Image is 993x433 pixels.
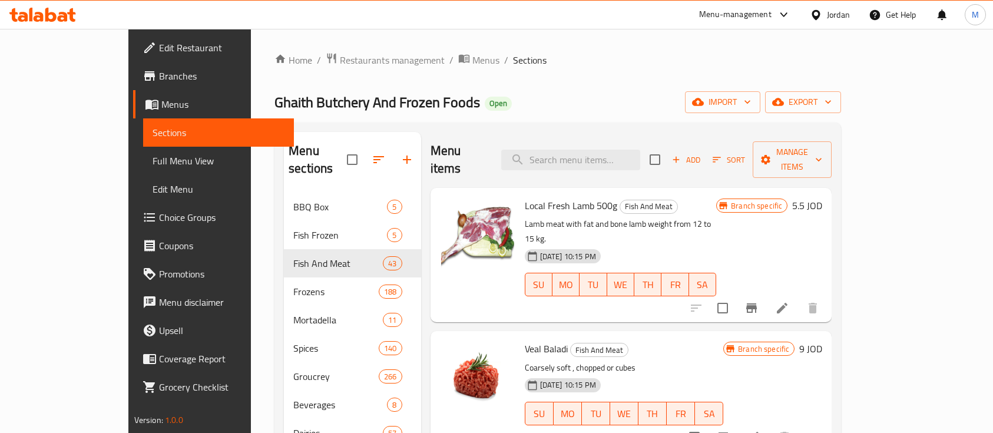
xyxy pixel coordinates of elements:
div: items [379,369,402,384]
span: Menus [472,53,499,67]
span: WE [615,405,634,422]
span: Groucrey [293,369,379,384]
button: SU [525,402,554,425]
a: Edit menu item [775,301,789,315]
span: TH [639,276,657,293]
button: Add section [393,146,421,174]
span: [DATE] 10:15 PM [535,379,601,391]
span: Coupons [159,239,285,253]
span: SA [694,276,711,293]
div: items [387,200,402,214]
span: Restaurants management [340,53,445,67]
button: SA [695,402,723,425]
span: Sort [713,153,745,167]
span: Select to update [710,296,735,320]
span: 8 [388,399,401,411]
h2: Menu sections [289,142,347,177]
span: Sections [513,53,547,67]
span: Fish And Meat [571,343,628,357]
button: TH [638,402,667,425]
a: Edit Restaurant [133,34,294,62]
span: Menus [161,97,285,111]
a: Menus [458,52,499,68]
div: Open [485,97,512,111]
li: / [449,53,454,67]
div: Groucrey266 [284,362,421,391]
div: Fish And Meat [570,343,628,357]
span: Sort sections [365,146,393,174]
div: Fish And Meat [293,256,383,270]
button: TU [580,273,607,296]
span: MO [558,405,577,422]
div: items [379,285,402,299]
span: Add item [667,151,705,169]
img: Local Fresh Lamb 500g [440,197,515,273]
button: export [765,91,841,113]
span: MO [557,276,575,293]
h6: 5.5 JOD [792,197,822,214]
span: import [694,95,751,110]
button: Sort [710,151,748,169]
button: import [685,91,760,113]
span: Upsell [159,323,285,338]
div: Fish And Meat43 [284,249,421,277]
a: Sections [143,118,294,147]
span: Grocery Checklist [159,380,285,394]
div: Spices140 [284,334,421,362]
a: Branches [133,62,294,90]
a: Menu disclaimer [133,288,294,316]
span: Promotions [159,267,285,281]
button: MO [552,273,580,296]
span: Manage items [762,145,823,174]
a: Choice Groups [133,203,294,232]
span: TH [643,405,662,422]
span: export [774,95,832,110]
span: Local Fresh Lamb 500g [525,197,617,214]
span: 140 [379,343,401,354]
h2: Menu items [431,142,487,177]
span: Spices [293,341,379,355]
span: Select all sections [340,147,365,172]
span: Sections [153,125,285,140]
span: Full Menu View [153,154,285,168]
p: Coarsely soft , chopped or cubes [525,361,723,375]
span: BBQ Box [293,200,387,214]
span: 5 [388,230,401,241]
span: Frozens [293,285,379,299]
span: Sort items [705,151,753,169]
span: SU [530,405,549,422]
span: TU [587,405,605,422]
div: items [383,313,402,327]
nav: breadcrumb [274,52,841,68]
button: SA [689,273,716,296]
span: 1.0.0 [165,412,183,428]
div: items [387,228,402,242]
span: Mortadella [293,313,383,327]
li: / [317,53,321,67]
span: Beverages [293,398,387,412]
span: 266 [379,371,401,382]
span: Edit Restaurant [159,41,285,55]
button: FR [667,402,695,425]
button: Add [667,151,705,169]
a: Coverage Report [133,345,294,373]
span: Open [485,98,512,108]
span: Branch specific [733,343,794,355]
a: Upsell [133,316,294,345]
div: Fish Frozen [293,228,387,242]
span: Menu disclaimer [159,295,285,309]
span: SU [530,276,548,293]
button: WE [607,273,634,296]
div: Fish Frozen5 [284,221,421,249]
div: Jordan [827,8,850,21]
div: items [387,398,402,412]
span: 188 [379,286,401,298]
span: Veal Baladi [525,340,568,358]
button: TU [582,402,610,425]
